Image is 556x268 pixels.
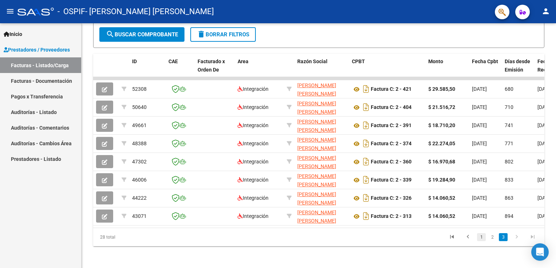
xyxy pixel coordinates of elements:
[537,177,552,183] span: [DATE]
[371,105,412,110] strong: Factura C: 2 - 404
[537,141,552,146] span: [DATE]
[352,58,365,64] span: CPBT
[361,174,371,186] i: Descargar documento
[129,54,166,86] datatable-header-cell: ID
[297,81,346,97] div: 27251943813
[361,101,371,113] i: Descargar documento
[428,58,443,64] span: Monto
[487,231,498,243] li: page 2
[4,46,70,54] span: Prestadores / Proveedores
[361,138,371,149] i: Descargar documento
[132,141,147,146] span: 48388
[428,177,455,183] strong: $ 19.284,90
[428,122,455,128] strong: $ 18.710,20
[238,122,269,128] span: Integración
[132,177,147,183] span: 46006
[472,141,487,146] span: [DATE]
[238,58,249,64] span: Area
[361,156,371,167] i: Descargar documento
[505,159,513,165] span: 802
[197,31,249,38] span: Borrar Filtros
[469,54,502,86] datatable-header-cell: Fecha Cpbt
[428,86,455,92] strong: $ 29.585,50
[99,27,184,42] button: Buscar Comprobante
[238,104,269,110] span: Integración
[428,104,455,110] strong: $ 21.516,72
[537,213,552,219] span: [DATE]
[425,54,469,86] datatable-header-cell: Monto
[361,192,371,204] i: Descargar documento
[472,86,487,92] span: [DATE]
[297,119,336,133] span: [PERSON_NAME] [PERSON_NAME]
[371,177,412,183] strong: Factura C: 2 - 339
[297,100,346,115] div: 27251943813
[472,58,498,64] span: Fecha Cpbt
[297,173,336,187] span: [PERSON_NAME] [PERSON_NAME]
[445,233,459,241] a: go to first page
[294,54,349,86] datatable-header-cell: Razón Social
[371,86,412,92] strong: Factura C: 2 - 421
[499,233,508,241] a: 3
[472,177,487,183] span: [DATE]
[505,213,513,219] span: 894
[297,82,336,97] span: [PERSON_NAME] [PERSON_NAME]
[4,30,22,38] span: Inicio
[85,4,214,20] span: - [PERSON_NAME] [PERSON_NAME]
[510,233,524,241] a: go to next page
[537,122,552,128] span: [DATE]
[472,104,487,110] span: [DATE]
[297,208,346,224] div: 27251943813
[195,54,235,86] datatable-header-cell: Facturado x Orden De
[238,177,269,183] span: Integración
[57,4,85,20] span: - OSPIF
[531,243,549,261] div: Open Intercom Messenger
[297,172,346,187] div: 27251943813
[132,104,147,110] span: 50640
[238,213,269,219] span: Integración
[238,141,269,146] span: Integración
[505,177,513,183] span: 833
[297,101,336,115] span: [PERSON_NAME] [PERSON_NAME]
[505,86,513,92] span: 680
[132,213,147,219] span: 43071
[297,136,346,151] div: 27251943813
[461,233,475,241] a: go to previous page
[505,195,513,201] span: 863
[498,231,509,243] li: page 3
[537,159,552,165] span: [DATE]
[505,104,513,110] span: 710
[472,159,487,165] span: [DATE]
[505,141,513,146] span: 771
[537,195,552,201] span: [DATE]
[477,233,486,241] a: 1
[361,119,371,131] i: Descargar documento
[428,195,455,201] strong: $ 14.060,52
[505,122,513,128] span: 741
[472,122,487,128] span: [DATE]
[132,86,147,92] span: 52308
[371,195,412,201] strong: Factura C: 2 - 326
[502,54,535,86] datatable-header-cell: Días desde Emisión
[505,58,530,73] span: Días desde Emisión
[132,159,147,165] span: 47302
[371,214,412,219] strong: Factura C: 2 - 313
[198,58,225,73] span: Facturado x Orden De
[526,233,540,241] a: go to last page
[238,159,269,165] span: Integración
[297,210,336,224] span: [PERSON_NAME] [PERSON_NAME]
[297,137,336,151] span: [PERSON_NAME] [PERSON_NAME]
[238,195,269,201] span: Integración
[428,213,455,219] strong: $ 14.060,52
[190,27,256,42] button: Borrar Filtros
[132,58,137,64] span: ID
[132,195,147,201] span: 44222
[428,141,455,146] strong: $ 22.274,05
[537,104,552,110] span: [DATE]
[349,54,425,86] datatable-header-cell: CPBT
[488,233,497,241] a: 2
[472,213,487,219] span: [DATE]
[371,159,412,165] strong: Factura C: 2 - 360
[537,86,552,92] span: [DATE]
[6,7,15,16] mat-icon: menu
[476,231,487,243] li: page 1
